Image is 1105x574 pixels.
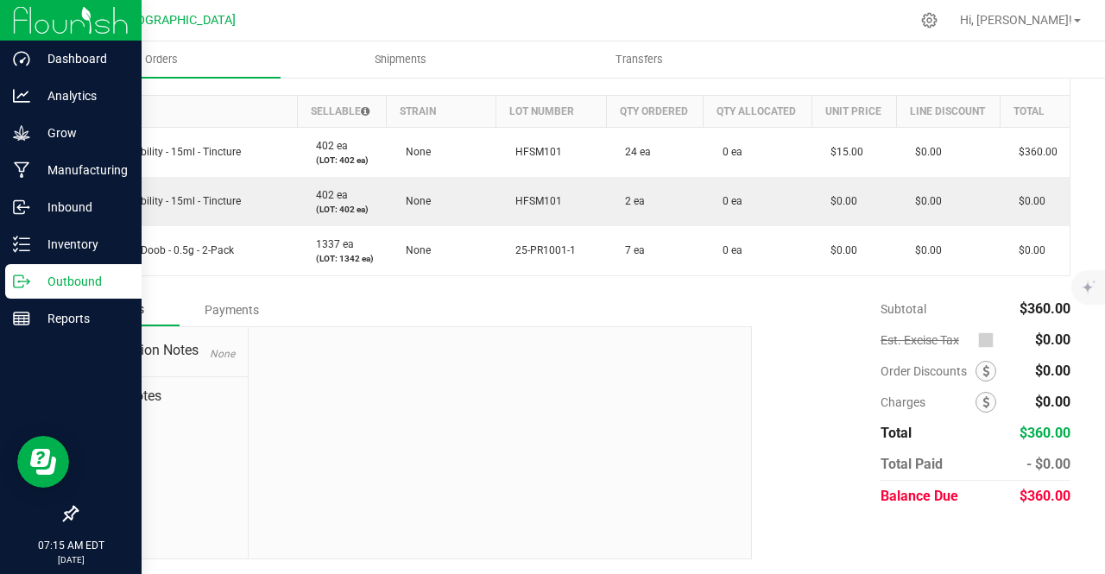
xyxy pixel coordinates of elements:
inline-svg: Dashboard [13,50,30,67]
th: Qty Ordered [606,95,703,127]
p: (LOT: 402 ea) [307,154,376,167]
inline-svg: Outbound [13,273,30,290]
p: Grow [30,123,134,143]
span: $0.00 [1035,331,1070,348]
inline-svg: Inventory [13,236,30,253]
span: $0.00 [822,244,857,256]
span: $15.00 [822,146,863,158]
span: $0.00 [906,244,942,256]
th: Strain [387,95,496,127]
p: 07:15 AM EDT [8,538,134,553]
span: Destination Notes [90,340,235,361]
a: Transfers [520,41,759,78]
span: 2 ea [616,195,645,207]
span: $0.00 [1010,244,1045,256]
span: Orders [122,52,201,67]
span: [GEOGRAPHIC_DATA] [117,13,236,28]
th: Unit Price [811,95,896,127]
span: Calculate excise tax [978,328,1001,351]
span: Transfers [592,52,686,67]
div: Payments [180,294,283,325]
inline-svg: Manufacturing [13,161,30,179]
iframe: Resource center [17,436,69,488]
span: 402 ea [307,189,348,201]
span: Balance Due [881,488,958,504]
span: 25-PR1001-1 [507,244,576,256]
span: HFSM101 [507,146,562,158]
span: None [397,195,431,207]
span: Charges [881,395,976,409]
span: - $0.00 [1026,456,1070,472]
p: [DATE] [8,553,134,566]
a: Shipments [281,41,520,78]
span: Order Discounts [881,364,976,378]
span: None [397,244,431,256]
p: Reports [30,308,134,329]
inline-svg: Grow [13,124,30,142]
p: (LOT: 402 ea) [307,203,376,216]
p: Inventory [30,234,134,255]
span: $0.00 [1035,363,1070,379]
p: Outbound [30,271,134,292]
span: Est. Excise Tax [881,333,971,347]
span: Super Mobility - 15ml - Tincture [88,146,241,158]
span: Shipments [351,52,450,67]
a: Orders [41,41,281,78]
span: Super Mobility - 15ml - Tincture [88,195,241,207]
span: Dynamic Doob - 0.5g - 2-Pack [88,244,234,256]
p: Inbound [30,197,134,218]
th: Total [1000,95,1070,127]
span: HFSM101 [507,195,562,207]
p: (LOT: 1342 ea) [307,252,376,265]
span: $360.00 [1010,146,1058,158]
span: None [397,146,431,158]
span: Subtotal [881,302,926,316]
span: $360.00 [1020,300,1070,317]
span: 1337 ea [307,238,354,250]
span: 7 ea [616,244,645,256]
th: Sellable [297,95,386,127]
inline-svg: Analytics [13,87,30,104]
p: Manufacturing [30,160,134,180]
span: $360.00 [1020,488,1070,504]
span: $0.00 [1035,394,1070,410]
span: $0.00 [906,146,942,158]
span: 0 ea [714,195,742,207]
span: None [210,348,235,360]
span: $0.00 [906,195,942,207]
span: Print All Labels [982,67,1052,79]
span: $0.00 [1010,195,1045,207]
div: Manage settings [919,12,940,28]
th: Item [78,95,298,127]
span: 0 ea [714,146,742,158]
th: Line Discount [896,95,1000,127]
p: Analytics [30,85,134,106]
th: Qty Allocated [704,95,811,127]
span: 402 ea [307,140,348,152]
span: $0.00 [822,195,857,207]
span: Order Notes [90,386,235,407]
p: Dashboard [30,48,134,69]
span: 0 ea [714,244,742,256]
th: Lot Number [496,95,606,127]
span: 24 ea [616,146,651,158]
inline-svg: Inbound [13,199,30,216]
inline-svg: Reports [13,310,30,327]
span: Hi, [PERSON_NAME]! [960,13,1072,27]
span: Total [881,425,912,441]
span: $360.00 [1020,425,1070,441]
span: Total Paid [881,456,943,472]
